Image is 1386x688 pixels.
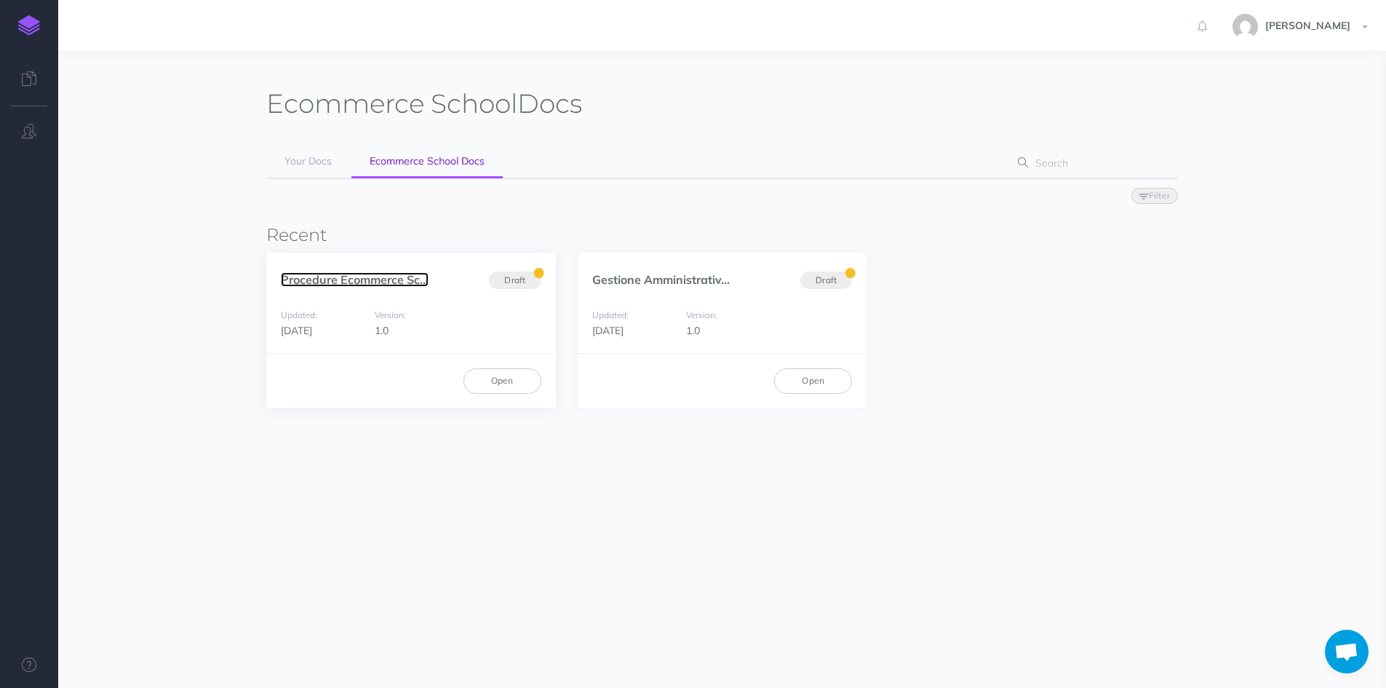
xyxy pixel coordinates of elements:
small: Version: [686,309,717,320]
span: Your Docs [284,154,332,167]
small: Version: [375,309,406,320]
div: Aprire la chat [1325,630,1369,673]
img: logo-mark.svg [18,15,40,36]
h3: Recent [266,226,1178,245]
span: 1.0 [686,324,700,337]
a: Procedure Ecommerce Sc... [281,272,429,287]
button: Filter [1131,188,1178,204]
small: Updated: [281,309,317,320]
span: Ecommerce School Docs [370,154,485,167]
a: Open [774,368,852,393]
a: Your Docs [266,146,350,178]
img: 773ddf364f97774a49de44848d81cdba.jpg [1232,14,1258,39]
a: Open [463,368,541,393]
span: [DATE] [281,324,312,337]
span: [DATE] [592,324,624,337]
a: Gestione Amministrativ... [592,272,730,287]
span: [PERSON_NAME] [1258,19,1358,32]
a: Ecommerce School Docs [351,146,503,178]
h1: Docs [266,87,582,120]
input: Search [1031,150,1155,176]
span: 1.0 [375,324,389,337]
small: Updated: [592,309,629,320]
span: Ecommerce School [266,87,517,119]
